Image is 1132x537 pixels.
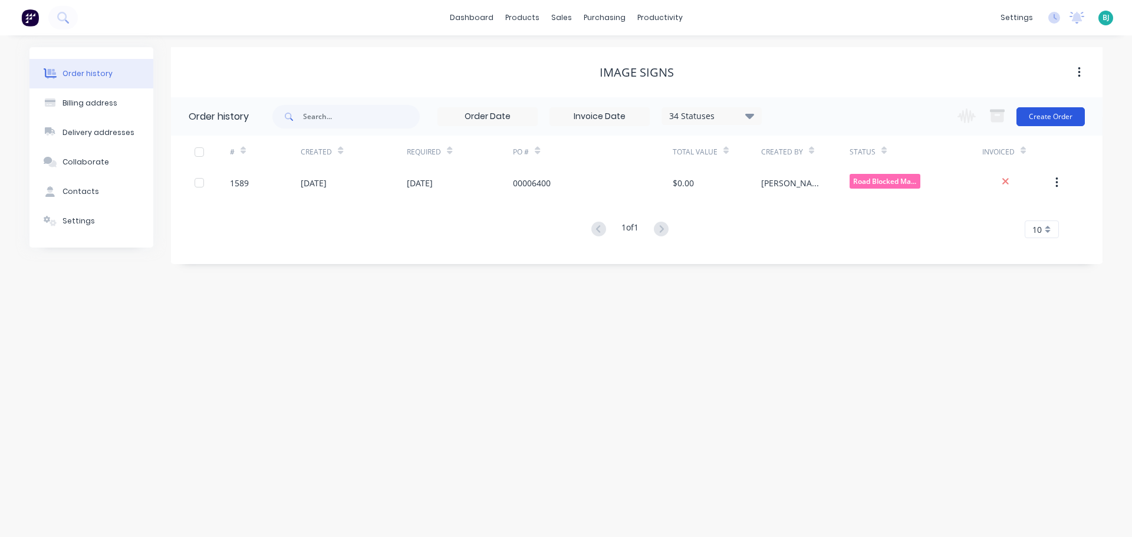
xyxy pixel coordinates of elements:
[303,105,420,129] input: Search...
[761,136,850,168] div: Created By
[230,177,249,189] div: 1589
[407,177,433,189] div: [DATE]
[301,136,407,168] div: Created
[438,108,537,126] input: Order Date
[550,108,649,126] input: Invoice Date
[62,157,109,167] div: Collaborate
[850,174,920,189] span: Road Blocked Ma...
[189,110,249,124] div: Order history
[1016,107,1085,126] button: Create Order
[673,177,694,189] div: $0.00
[29,59,153,88] button: Order history
[29,118,153,147] button: Delivery addresses
[982,147,1015,157] div: Invoiced
[662,110,761,123] div: 34 Statuses
[1032,223,1042,236] span: 10
[578,9,631,27] div: purchasing
[62,98,117,108] div: Billing address
[850,147,876,157] div: Status
[545,9,578,27] div: sales
[29,147,153,177] button: Collaborate
[761,177,826,189] div: [PERSON_NAME]
[673,136,761,168] div: Total Value
[407,136,513,168] div: Required
[62,186,99,197] div: Contacts
[673,147,718,157] div: Total Value
[600,65,674,80] div: Image Signs
[407,147,441,157] div: Required
[499,9,545,27] div: products
[21,9,39,27] img: Factory
[62,68,113,79] div: Order history
[62,216,95,226] div: Settings
[982,136,1053,168] div: Invoiced
[301,177,327,189] div: [DATE]
[513,147,529,157] div: PO #
[230,147,235,157] div: #
[631,9,689,27] div: productivity
[301,147,332,157] div: Created
[513,136,672,168] div: PO #
[995,9,1039,27] div: settings
[230,136,301,168] div: #
[29,88,153,118] button: Billing address
[761,147,803,157] div: Created By
[444,9,499,27] a: dashboard
[29,177,153,206] button: Contacts
[850,136,982,168] div: Status
[621,221,639,238] div: 1 of 1
[29,206,153,236] button: Settings
[1103,12,1110,23] span: BJ
[62,127,134,138] div: Delivery addresses
[513,177,551,189] div: 00006400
